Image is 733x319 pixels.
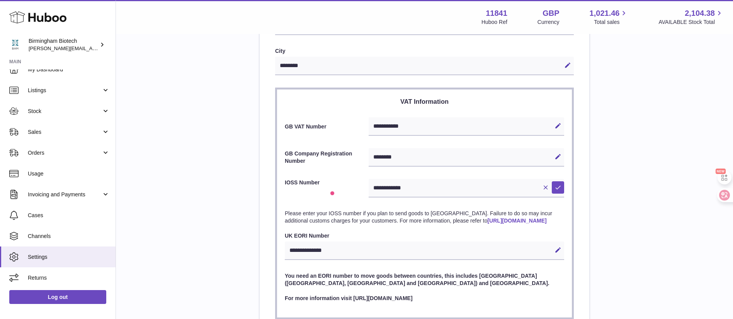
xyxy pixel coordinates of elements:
[285,97,564,106] h3: VAT Information
[590,8,620,19] span: 1,021.46
[28,233,110,240] span: Channels
[658,19,724,26] span: AVAILABLE Stock Total
[285,210,564,224] p: Please enter your IOSS number if you plan to send goods to [GEOGRAPHIC_DATA]. Failure to do so ma...
[486,8,507,19] strong: 11841
[28,274,110,282] span: Returns
[28,191,102,198] span: Invoicing and Payments
[28,149,102,157] span: Orders
[28,108,102,115] span: Stock
[28,87,102,94] span: Listings
[685,8,715,19] span: 2,104.38
[285,232,564,240] label: UK EORI Number
[543,8,559,19] strong: GBP
[29,45,155,51] span: [PERSON_NAME][EMAIL_ADDRESS][DOMAIN_NAME]
[9,290,106,304] a: Log out
[285,272,564,287] p: You need an EORI number to move goods between countries, this includes [GEOGRAPHIC_DATA] ([GEOGRA...
[9,39,21,51] img: m.hsu@birminghambiotech.co.uk
[285,295,564,302] p: For more information visit [URL][DOMAIN_NAME]
[275,47,574,55] label: City
[594,19,628,26] span: Total sales
[28,128,102,136] span: Sales
[28,170,110,177] span: Usage
[29,37,98,52] div: Birmingham Biotech
[285,150,369,165] label: GB Company Registration Number
[28,66,110,73] span: My Dashboard
[590,8,629,26] a: 1,021.46 Total sales
[658,8,724,26] a: 2,104.38 AVAILABLE Stock Total
[285,123,369,130] label: GB VAT Number
[28,253,110,261] span: Settings
[537,19,560,26] div: Currency
[28,212,110,219] span: Cases
[285,179,369,196] label: IOSS Number
[481,19,507,26] div: Huboo Ref
[487,218,546,224] a: [URL][DOMAIN_NAME]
